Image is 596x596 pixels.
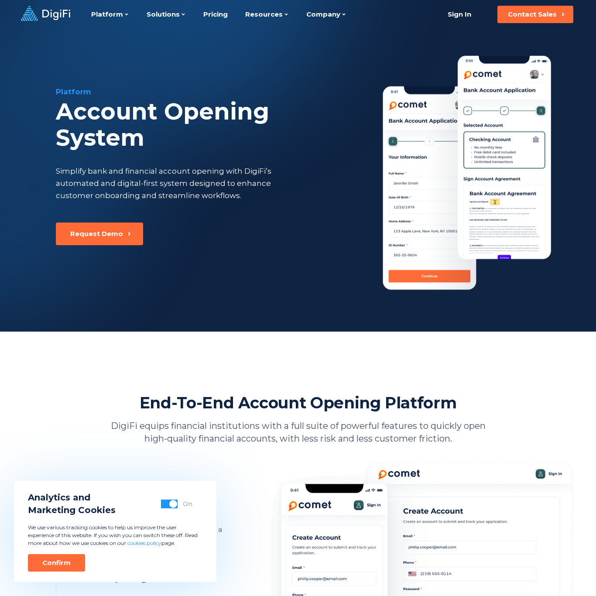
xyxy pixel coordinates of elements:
p: We use various tracking cookies to help us improve the user experience of this website. If you wi... [28,524,202,547]
button: Contact Sales [497,6,573,23]
div: Confirm [42,558,71,567]
h2: End-To-End Account Opening Platform [140,393,456,413]
div: Request Demo [70,229,123,238]
button: Request Demo [56,223,143,245]
div: Contact Sales [508,10,557,19]
button: Confirm [28,554,85,572]
p: DigiFi equips financial institutions with a full suite of powerful features to quickly open high-... [108,420,488,445]
div: On [183,500,192,508]
span: Marketing Cookies [28,504,116,517]
span: Analytics and [28,491,116,504]
a: cookies policy [127,540,161,546]
div: Platform [56,86,349,97]
a: Sign In [437,6,482,23]
div: Simplify bank and financial account opening with DigiFi’s automated and digital-first system desi... [56,165,304,202]
div: Account Opening System [56,99,349,151]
